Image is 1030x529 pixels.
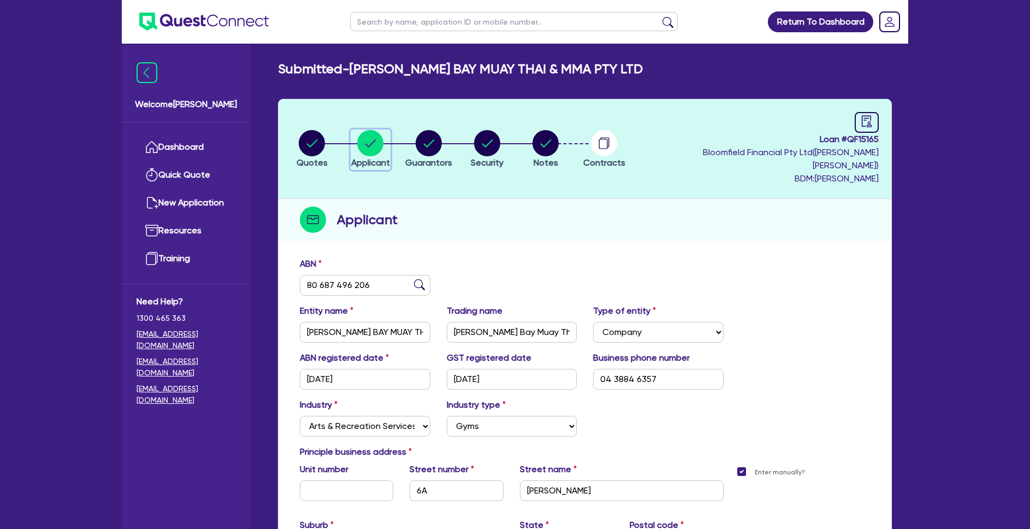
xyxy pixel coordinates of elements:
[145,252,158,265] img: training
[137,161,235,189] a: Quick Quote
[405,157,452,168] span: Guarantors
[145,168,158,181] img: quick-quote
[139,13,269,31] img: quest-connect-logo-blue
[470,130,504,170] button: Security
[300,398,338,412] label: Industry
[636,172,879,185] span: BDM: [PERSON_NAME]
[137,133,235,161] a: Dashboard
[703,147,879,171] span: Bloomfield Financial Pty Ltd ( [PERSON_NAME] [PERSON_NAME] )
[447,398,506,412] label: Industry type
[351,157,390,168] span: Applicant
[471,157,504,168] span: Security
[300,257,322,271] label: ABN
[405,130,453,170] button: Guarantors
[145,196,158,209] img: new-application
[861,115,873,127] span: audit
[875,8,904,36] a: Dropdown toggle
[755,467,805,478] label: Enter manually?
[300,304,353,318] label: Entity name
[410,463,474,476] label: Street number
[137,356,235,379] a: [EMAIL_ADDRESS][DOMAIN_NAME]
[145,224,158,237] img: resources
[296,130,328,170] button: Quotes
[137,383,235,406] a: [EMAIL_ADDRESS][DOMAIN_NAME]
[300,207,326,233] img: step-icon
[300,445,412,459] label: Principle business address
[300,351,389,365] label: ABN registered date
[137,328,235,351] a: [EMAIL_ADDRESS][DOMAIN_NAME]
[593,351,690,365] label: Business phone number
[447,351,531,365] label: GST registered date
[414,279,425,290] img: abn-lookup icon
[583,157,625,168] span: Contracts
[351,130,390,170] button: Applicant
[583,130,626,170] button: Contracts
[137,245,235,273] a: Training
[137,217,235,245] a: Resources
[300,369,430,390] input: DD / MM / YYYY
[137,295,235,308] span: Need Help?
[137,313,235,324] span: 1300 465 363
[337,210,398,230] h2: Applicant
[350,12,678,31] input: Search by name, application ID or mobile number...
[593,304,656,318] label: Type of entity
[447,369,577,390] input: DD / MM / YYYY
[532,130,559,170] button: Notes
[636,133,879,146] span: Loan # QF15165
[768,11,873,32] a: Return To Dashboard
[300,463,348,476] label: Unit number
[137,189,235,217] a: New Application
[447,304,502,318] label: Trading name
[278,61,643,77] h2: Submitted - [PERSON_NAME] BAY MUAY THAI & MMA PTY LTD
[855,112,879,133] a: audit
[297,157,328,168] span: Quotes
[520,463,577,476] label: Street name
[137,62,157,83] img: icon-menu-close
[534,157,558,168] span: Notes
[135,98,237,111] span: Welcome [PERSON_NAME]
